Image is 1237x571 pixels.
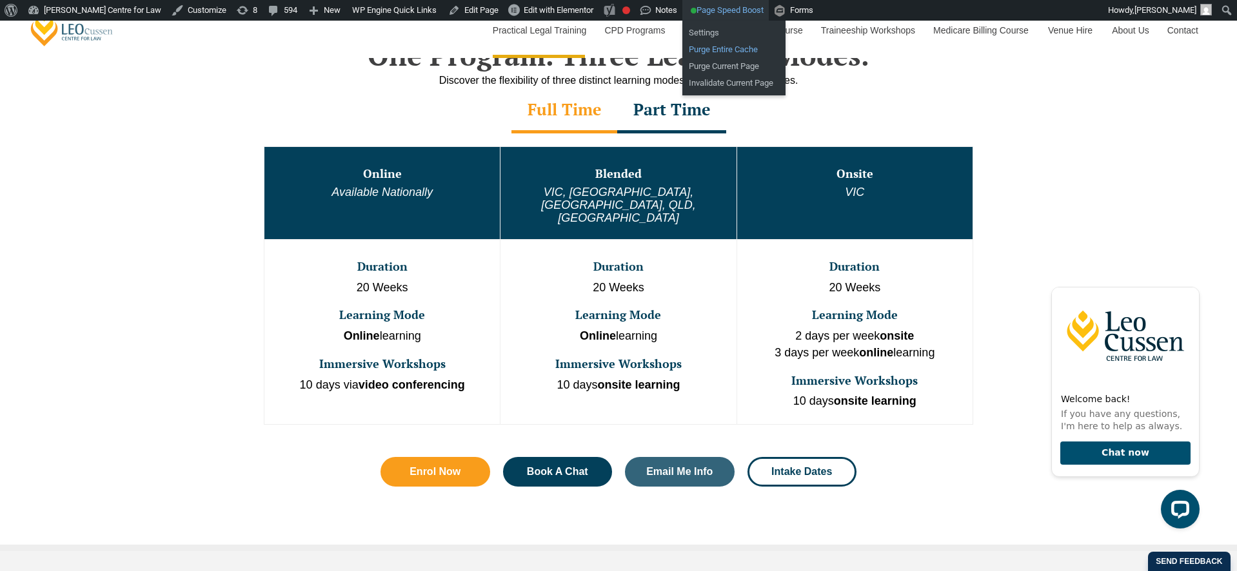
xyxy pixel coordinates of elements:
[617,88,726,133] div: Part Time
[646,467,713,477] span: Email Me Info
[738,309,971,322] h3: Learning Mode
[1134,5,1196,15] span: [PERSON_NAME]
[598,378,680,391] strong: onsite learning
[1102,3,1158,58] a: About Us
[1038,3,1102,58] a: Venue Hire
[580,329,616,342] strong: Online
[622,6,630,14] div: Focus keyphrase not set
[251,72,986,88] div: Discover the flexibility of three distinct learning modes to suit your preferences.
[502,260,735,273] h3: Duration
[359,378,465,391] strong: video conferencing
[410,467,460,477] span: Enrol Now
[483,3,595,58] a: Practical Legal Training
[682,75,786,92] a: Invalidate Current Page
[541,186,695,224] em: VIC, [GEOGRAPHIC_DATA], [GEOGRAPHIC_DATA], QLD, [GEOGRAPHIC_DATA]
[502,168,735,180] h3: Blended
[266,168,499,180] h3: Online
[1158,3,1208,58] a: Contact
[1041,264,1205,539] iframe: LiveChat chat widget
[266,260,499,273] h3: Duration
[502,377,735,394] p: 10 days
[682,41,786,58] a: Purge Entire Cache
[502,309,735,322] h3: Learning Mode
[502,328,735,345] p: learning
[502,358,735,371] h3: Immersive Workshops
[29,10,115,47] a: [PERSON_NAME] Centre for Law
[266,358,499,371] h3: Immersive Workshops
[811,3,924,58] a: Traineeship Workshops
[738,393,971,410] p: 10 days
[381,457,490,487] a: Enrol Now
[738,328,971,361] p: 2 days per week 3 days per week learning
[682,58,786,75] a: Purge Current Page
[595,3,673,58] a: CPD Programs
[266,377,499,394] p: 10 days via
[625,457,735,487] a: Email Me Info
[266,309,499,322] h3: Learning Mode
[332,186,433,198] em: Available Nationally
[834,394,916,407] strong: onsite learning
[738,260,971,273] h3: Duration
[747,457,857,487] a: Intake Dates
[503,457,613,487] a: Book A Chat
[738,374,971,387] h3: Immersive Workshops
[771,467,832,477] span: Intake Dates
[738,168,971,180] h3: Onsite
[682,24,786,41] a: Settings
[344,329,380,342] strong: Online
[527,467,588,477] span: Book A Chat
[738,280,971,296] p: 20 Weeks
[674,3,811,58] a: Practice Management Course
[502,280,735,296] p: 20 Weeks
[266,280,499,296] p: 20 Weeks
[266,328,499,345] p: learning
[859,346,893,359] strong: online
[924,3,1038,58] a: Medicare Billing Course
[524,5,593,15] span: Edit with Elementor
[845,186,864,198] em: VIC
[880,329,914,342] strong: onsite
[511,88,617,133] div: Full Time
